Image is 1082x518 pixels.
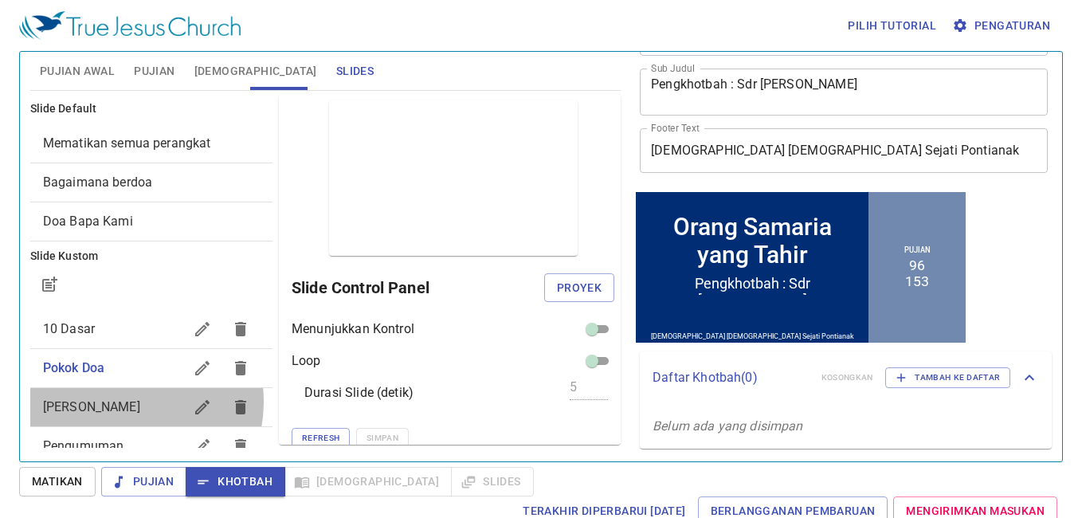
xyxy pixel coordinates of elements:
[114,472,174,492] span: Pujian
[43,135,211,151] span: [object Object]
[43,175,152,190] span: [object Object]
[955,16,1050,36] span: Pengaturan
[194,61,317,81] span: [DEMOGRAPHIC_DATA]
[30,124,272,163] div: Mematikan semua perangkat
[848,16,936,36] span: Pilih tutorial
[292,428,350,449] button: Refresh
[557,278,602,298] span: Proyek
[101,467,186,496] button: Pujian
[633,190,968,345] iframe: from-child
[841,11,943,41] button: Pilih tutorial
[292,320,414,339] p: Menunjukkan Kontrol
[19,11,241,40] img: True Jesus Church
[885,367,1010,388] button: Tambah ke Daftar
[336,61,374,81] span: Slides
[30,248,272,265] h6: Slide Kustom
[43,321,95,336] span: 10 Dasar
[302,431,339,445] span: Refresh
[30,388,272,426] div: [PERSON_NAME]
[544,273,614,303] button: Proyek
[40,61,115,81] span: Pujian Awal
[43,399,140,414] span: Mari Kita Berdoa
[30,163,272,202] div: Bagaimana berdoa
[30,427,272,465] div: Pengumuman
[653,368,809,387] p: Daftar Khotbah ( 0 )
[32,472,83,492] span: Matikan
[43,438,124,453] span: Pengumuman
[949,11,1057,41] button: Pengaturan
[304,383,414,402] p: Durasi Slide (detik)
[640,351,1052,404] div: Daftar Khotbah(0)KosongkanTambah ke Daftar
[292,351,321,371] p: Loop
[653,418,802,434] i: Belum ada yang disimpan
[896,371,1000,385] span: Tambah ke Daftar
[43,214,133,229] span: [object Object]
[651,77,1037,107] textarea: Pengkhotbah : Sdr [PERSON_NAME]
[30,310,272,348] div: 10 Dasar
[292,275,544,300] h6: Slide Control Panel
[30,100,272,118] h6: Slide Default
[30,349,272,387] div: Pokok Doa
[19,467,96,496] button: Matikan
[198,472,272,492] span: Khotbah
[186,467,285,496] button: Khotbah
[43,360,104,375] span: Pokok Doa
[134,61,174,81] span: Pujian
[30,202,272,241] div: Doa Bapa Kami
